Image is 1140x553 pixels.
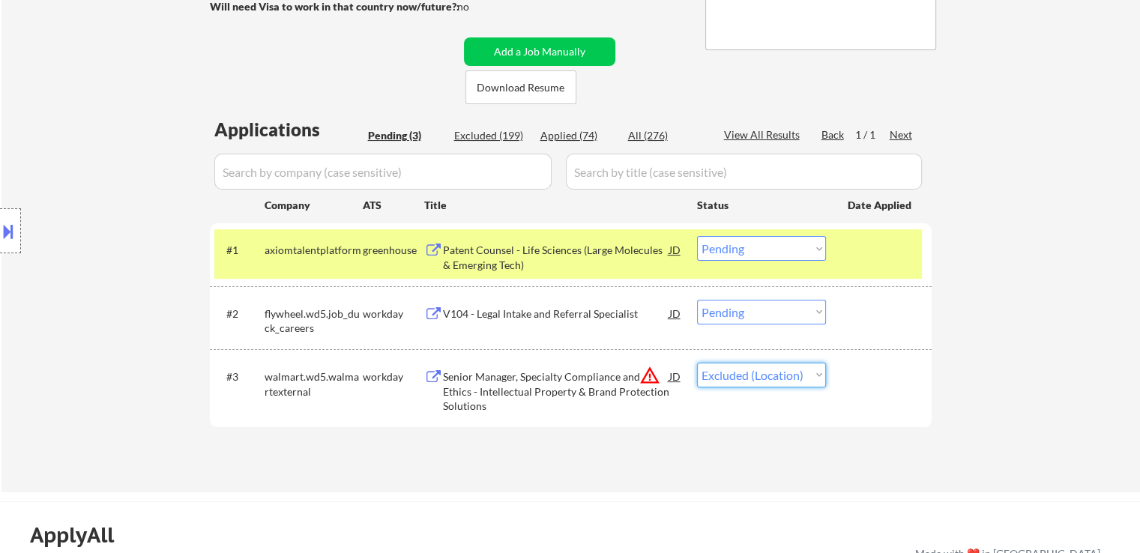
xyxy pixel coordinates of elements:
[265,369,363,399] div: walmart.wd5.walmartexternal
[363,243,424,258] div: greenhouse
[265,243,363,258] div: axiomtalentplatform
[265,198,363,213] div: Company
[226,369,253,384] div: #3
[566,154,922,190] input: Search by title (case sensitive)
[368,128,443,143] div: Pending (3)
[363,369,424,384] div: workday
[443,243,669,272] div: Patent Counsel - Life Sciences (Large Molecules & Emerging Tech)
[214,154,552,190] input: Search by company (case sensitive)
[443,306,669,321] div: V104 - Legal Intake and Referral Specialist
[30,522,131,548] div: ApplyAll
[540,128,615,143] div: Applied (74)
[890,127,914,142] div: Next
[628,128,703,143] div: All (276)
[464,37,615,66] button: Add a Job Manually
[821,127,845,142] div: Back
[855,127,890,142] div: 1 / 1
[668,363,683,390] div: JD
[639,365,660,386] button: warning_amber
[668,236,683,263] div: JD
[465,70,576,104] button: Download Resume
[724,127,804,142] div: View All Results
[214,121,363,139] div: Applications
[443,369,669,414] div: Senior Manager, Specialty Compliance and Ethics - Intellectual Property & Brand Protection Solutions
[363,198,424,213] div: ATS
[363,306,424,321] div: workday
[697,191,826,218] div: Status
[424,198,683,213] div: Title
[668,300,683,327] div: JD
[265,306,363,336] div: flywheel.wd5.job_duck_careers
[848,198,914,213] div: Date Applied
[454,128,529,143] div: Excluded (199)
